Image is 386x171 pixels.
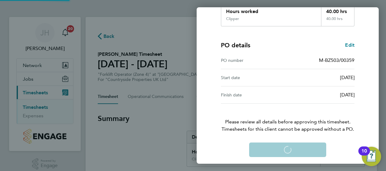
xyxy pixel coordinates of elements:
p: Please review all details before approving this timesheet. [214,104,362,133]
span: M-BZ503/00359 [319,57,354,63]
span: Edit [345,42,354,48]
div: Clipper [226,16,239,21]
div: [DATE] [288,74,354,81]
a: Edit [345,42,354,49]
div: 10 [361,151,367,159]
button: Open Resource Center, 10 new notifications [362,147,381,166]
div: Finish date [221,91,288,99]
span: Timesheets for this client cannot be approved without a PO. [214,126,362,133]
div: 40.00 hrs [321,3,354,16]
div: Hours worked [221,3,321,16]
div: Start date [221,74,288,81]
h4: PO details [221,41,250,49]
div: 40.00 hrs [321,16,354,26]
div: PO number [221,57,288,64]
div: [DATE] [288,91,354,99]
